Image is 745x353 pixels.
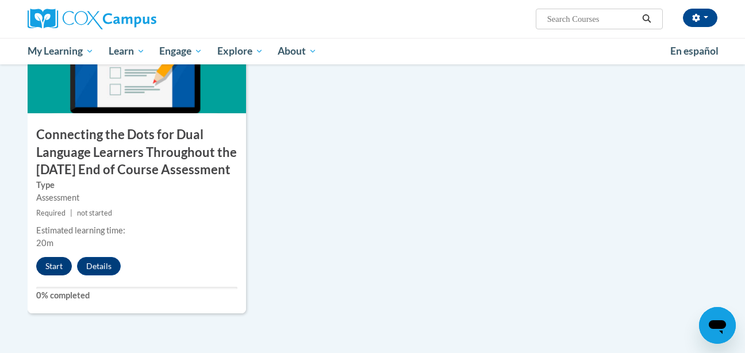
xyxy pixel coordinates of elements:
[20,38,101,64] a: My Learning
[36,179,237,191] label: Type
[28,9,246,29] a: Cox Campus
[217,44,263,58] span: Explore
[101,38,152,64] a: Learn
[10,38,735,64] div: Main menu
[210,38,271,64] a: Explore
[271,38,325,64] a: About
[638,12,655,26] button: Search
[36,224,237,237] div: Estimated learning time:
[28,44,94,58] span: My Learning
[663,39,726,63] a: En español
[28,9,156,29] img: Cox Campus
[36,209,66,217] span: Required
[109,44,145,58] span: Learn
[70,209,72,217] span: |
[699,307,736,344] iframe: Button to launch messaging window
[36,238,53,248] span: 20m
[278,44,317,58] span: About
[28,126,246,179] h3: Connecting the Dots for Dual Language Learners Throughout the [DATE] End of Course Assessment
[159,44,202,58] span: Engage
[670,45,719,57] span: En español
[152,38,210,64] a: Engage
[683,9,717,27] button: Account Settings
[77,257,121,275] button: Details
[546,12,638,26] input: Search Courses
[36,289,237,302] label: 0% completed
[36,191,237,204] div: Assessment
[36,257,72,275] button: Start
[77,209,112,217] span: not started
